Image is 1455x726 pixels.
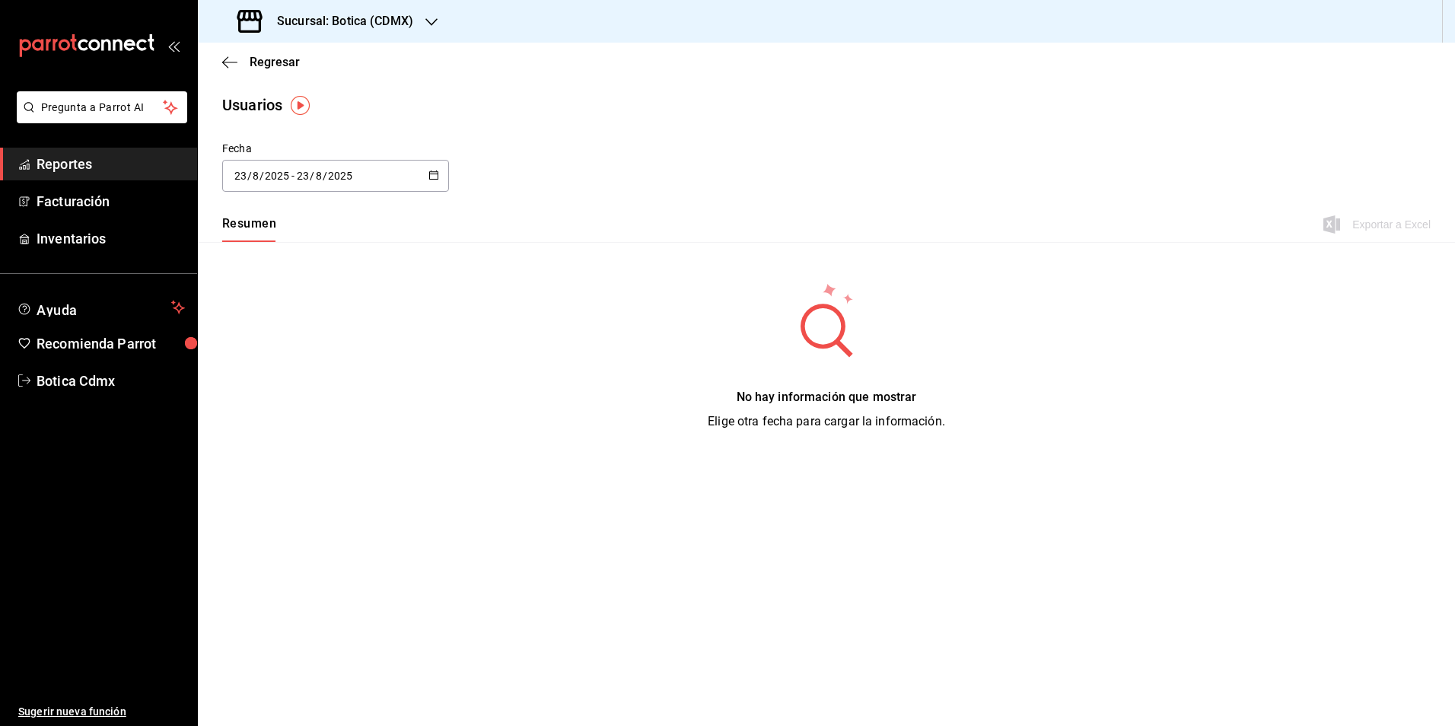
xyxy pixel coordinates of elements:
[37,371,185,391] span: Botica Cdmx
[310,170,314,182] span: /
[234,170,247,182] input: Day
[37,333,185,354] span: Recomienda Parrot
[264,170,290,182] input: Year
[296,170,310,182] input: Day
[17,91,187,123] button: Pregunta a Parrot AI
[708,414,945,428] span: Elige otra fecha para cargar la información.
[291,170,295,182] span: -
[37,154,185,174] span: Reportes
[250,55,300,69] span: Regresar
[167,40,180,52] button: open_drawer_menu
[37,191,185,212] span: Facturación
[222,141,449,157] div: Fecha
[222,94,282,116] div: Usuarios
[222,216,276,242] div: navigation tabs
[252,170,259,182] input: Month
[265,12,413,30] h3: Sucursal: Botica (CDMX)
[11,110,187,126] a: Pregunta a Parrot AI
[37,228,185,249] span: Inventarios
[315,170,323,182] input: Month
[18,704,185,720] span: Sugerir nueva función
[222,55,300,69] button: Regresar
[708,388,945,406] div: No hay información que mostrar
[37,298,165,317] span: Ayuda
[222,216,276,242] button: Resumen
[327,170,353,182] input: Year
[259,170,264,182] span: /
[291,96,310,115] img: Tooltip marker
[41,100,164,116] span: Pregunta a Parrot AI
[247,170,252,182] span: /
[323,170,327,182] span: /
